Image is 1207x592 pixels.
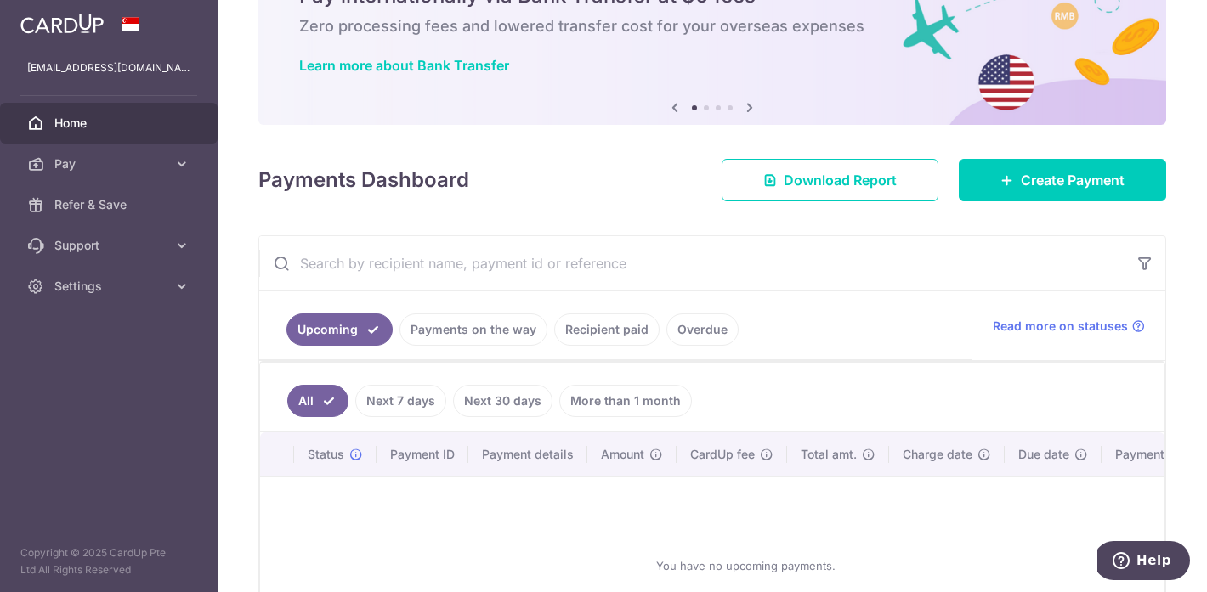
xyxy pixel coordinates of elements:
a: Next 7 days [355,385,446,417]
span: Download Report [784,170,897,190]
h4: Payments Dashboard [258,165,469,195]
span: CardUp fee [690,446,755,463]
span: Charge date [903,446,972,463]
span: Amount [601,446,644,463]
a: Download Report [722,159,938,201]
a: More than 1 month [559,385,692,417]
th: Payment ID [377,432,468,476]
a: Upcoming [286,313,393,346]
input: Search by recipient name, payment id or reference [259,236,1125,290]
span: Pay [54,155,167,172]
span: Home [54,115,167,132]
th: Payment details [468,432,587,476]
a: Recipient paid [554,313,660,346]
span: Status [308,446,344,463]
a: All [287,385,348,417]
a: Payments on the way [399,313,547,346]
span: Create Payment [1021,170,1125,190]
span: Support [54,237,167,254]
p: [EMAIL_ADDRESS][DOMAIN_NAME] [27,59,190,76]
iframe: Opens a widget where you can find more information [1097,541,1190,584]
span: Read more on statuses [993,318,1128,335]
a: Next 30 days [453,385,552,417]
img: CardUp [20,14,104,34]
span: Settings [54,278,167,295]
a: Learn more about Bank Transfer [299,57,509,74]
span: Refer & Save [54,196,167,213]
h6: Zero processing fees and lowered transfer cost for your overseas expenses [299,16,1125,37]
span: Due date [1018,446,1069,463]
a: Overdue [666,313,739,346]
a: Read more on statuses [993,318,1145,335]
a: Create Payment [959,159,1166,201]
span: Total amt. [801,446,857,463]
